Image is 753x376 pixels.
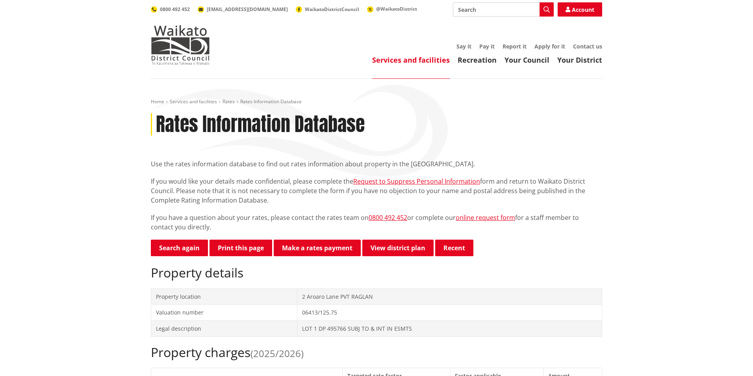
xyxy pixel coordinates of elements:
[151,177,602,205] p: If you would like your details made confidential, please complete the form and return to Waikato ...
[250,347,304,360] span: (2025/2026)
[367,6,417,12] a: @WaikatoDistrict
[504,55,549,65] a: Your Council
[151,240,208,256] a: Search again
[210,240,272,256] button: Print this page
[557,55,602,65] a: Your District
[160,6,190,13] span: 0800 492 452
[170,98,217,105] a: Services and facilities
[151,99,602,105] nav: breadcrumb
[296,6,359,13] a: WaikatoDistrictCouncil
[240,98,302,105] span: Rates Information Database
[353,177,480,186] a: Request to Suppress Personal Information
[297,305,602,321] td: 06413/125.75
[372,55,450,65] a: Services and facilities
[151,345,602,360] h2: Property charges
[376,6,417,12] span: @WaikatoDistrict
[362,240,434,256] a: View district plan
[479,43,495,50] a: Pay it
[151,265,602,280] h2: Property details
[503,43,527,50] a: Report it
[274,240,361,256] a: Make a rates payment
[151,25,210,65] img: Waikato District Council - Te Kaunihera aa Takiwaa o Waikato
[151,98,164,105] a: Home
[558,2,602,17] a: Account
[458,55,497,65] a: Recreation
[151,289,297,305] td: Property location
[198,6,288,13] a: [EMAIL_ADDRESS][DOMAIN_NAME]
[156,113,365,136] h1: Rates Information Database
[297,320,602,337] td: LOT 1 DP 495766 SUBJ TO & INT IN ESMTS
[369,213,407,222] a: 0800 492 452
[297,289,602,305] td: 2 Aroaro Lane PVT RAGLAN
[151,320,297,337] td: Legal description
[534,43,565,50] a: Apply for it
[456,43,471,50] a: Say it
[573,43,602,50] a: Contact us
[456,213,515,222] a: online request form
[207,6,288,13] span: [EMAIL_ADDRESS][DOMAIN_NAME]
[435,240,473,256] button: Recent
[151,305,297,321] td: Valuation number
[223,98,235,105] a: Rates
[151,159,602,169] p: Use the rates information database to find out rates information about property in the [GEOGRAPHI...
[453,2,554,17] input: Search input
[305,6,359,13] span: WaikatoDistrictCouncil
[151,6,190,13] a: 0800 492 452
[151,213,602,232] p: If you have a question about your rates, please contact the rates team on or complete our for a s...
